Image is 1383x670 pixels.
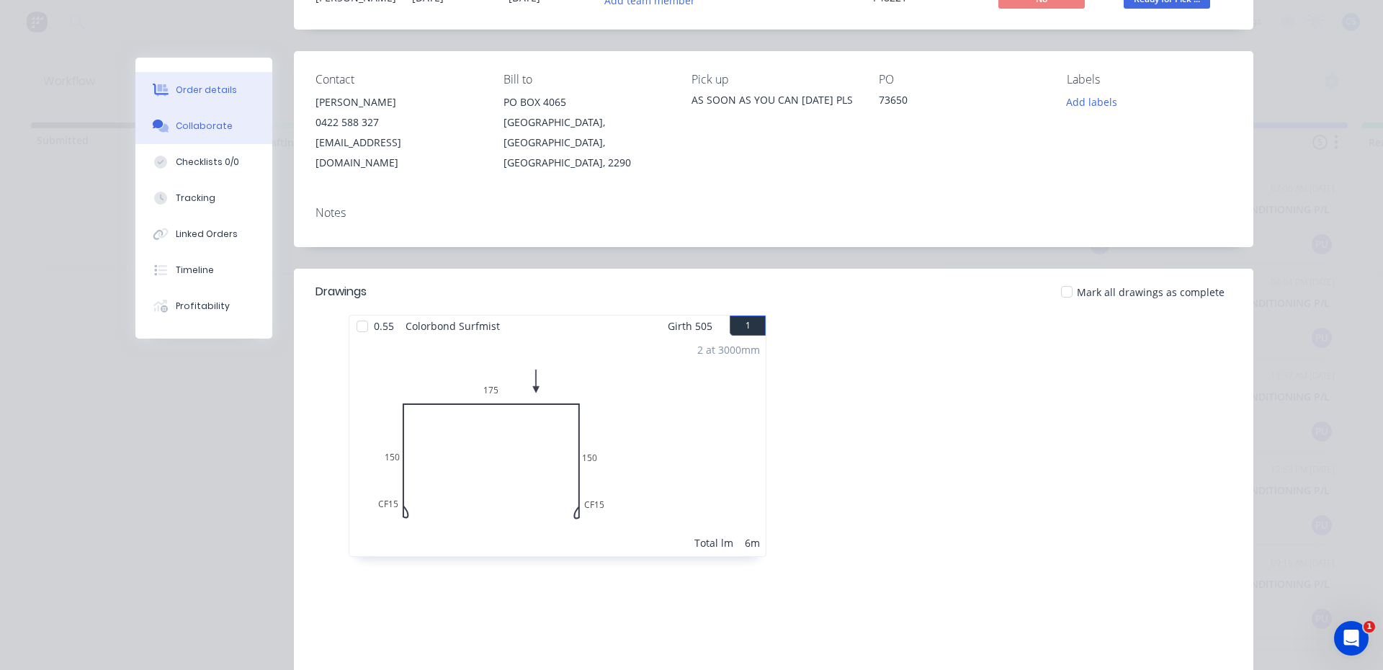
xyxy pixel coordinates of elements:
[745,535,760,550] div: 6m
[879,92,1044,112] div: 73650
[368,316,400,336] span: 0.55
[503,92,668,173] div: PO BOX 4065[GEOGRAPHIC_DATA], [GEOGRAPHIC_DATA], [GEOGRAPHIC_DATA], 2290
[691,73,856,86] div: Pick up
[315,133,480,173] div: [EMAIL_ADDRESS][DOMAIN_NAME]
[176,228,238,241] div: Linked Orders
[694,535,733,550] div: Total lm
[730,316,766,336] button: 1
[691,92,856,107] div: AS SOON AS YOU CAN [DATE] PLS
[176,264,214,277] div: Timeline
[879,73,1044,86] div: PO
[176,192,215,205] div: Tracking
[176,156,239,169] div: Checklists 0/0
[135,252,272,288] button: Timeline
[315,92,480,112] div: [PERSON_NAME]
[315,283,367,300] div: Drawings
[697,342,760,357] div: 2 at 3000mm
[135,72,272,108] button: Order details
[503,73,668,86] div: Bill to
[176,84,237,97] div: Order details
[135,288,272,324] button: Profitability
[349,336,766,556] div: 0CF15150175CF151502 at 3000mmTotal lm6m
[135,108,272,144] button: Collaborate
[176,300,230,313] div: Profitability
[503,112,668,173] div: [GEOGRAPHIC_DATA], [GEOGRAPHIC_DATA], [GEOGRAPHIC_DATA], 2290
[1364,621,1375,633] span: 1
[135,216,272,252] button: Linked Orders
[1059,92,1125,112] button: Add labels
[1077,285,1225,300] span: Mark all drawings as complete
[315,92,480,173] div: [PERSON_NAME]0422 588 327[EMAIL_ADDRESS][DOMAIN_NAME]
[315,73,480,86] div: Contact
[1067,73,1232,86] div: Labels
[135,144,272,180] button: Checklists 0/0
[135,180,272,216] button: Tracking
[315,112,480,133] div: 0422 588 327
[503,92,668,112] div: PO BOX 4065
[1334,621,1369,656] iframe: Intercom live chat
[668,316,712,336] span: Girth 505
[315,206,1232,220] div: Notes
[176,120,233,133] div: Collaborate
[400,316,506,336] span: Colorbond Surfmist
